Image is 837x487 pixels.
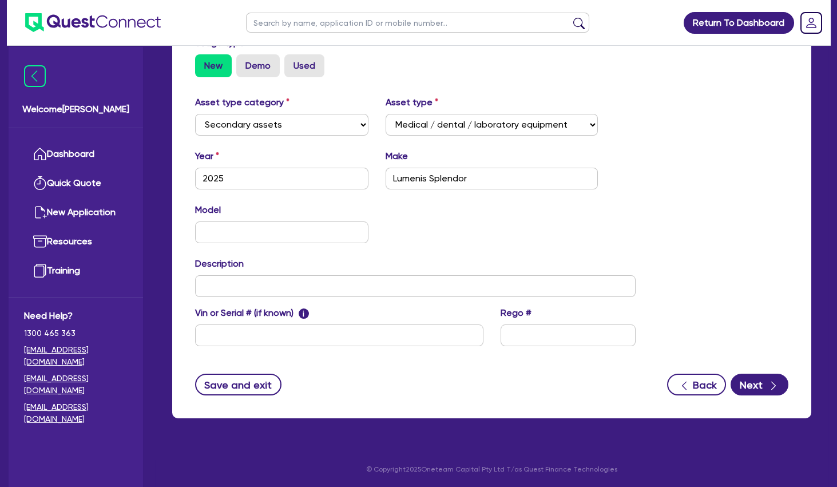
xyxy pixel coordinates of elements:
[195,374,281,395] button: Save and exit
[731,374,788,395] button: Next
[24,327,128,339] span: 1300 465 363
[24,401,128,425] a: [EMAIL_ADDRESS][DOMAIN_NAME]
[24,373,128,397] a: [EMAIL_ADDRESS][DOMAIN_NAME]
[24,198,128,227] a: New Application
[236,54,280,77] label: Demo
[195,96,289,109] label: Asset type category
[24,140,128,169] a: Dashboard
[246,13,589,33] input: Search by name, application ID or mobile number...
[33,235,47,248] img: resources
[24,65,46,87] img: icon-menu-close
[24,256,128,286] a: Training
[164,464,819,474] p: © Copyright 2025 Oneteam Capital Pty Ltd T/as Quest Finance Technologies
[684,12,794,34] a: Return To Dashboard
[386,96,438,109] label: Asset type
[501,306,531,320] label: Rego #
[24,309,128,323] span: Need Help?
[796,8,826,38] a: Dropdown toggle
[33,176,47,190] img: quick-quote
[195,203,221,217] label: Model
[24,344,128,368] a: [EMAIL_ADDRESS][DOMAIN_NAME]
[195,54,232,77] label: New
[24,169,128,198] a: Quick Quote
[195,306,309,320] label: Vin or Serial # (if known)
[284,54,324,77] label: Used
[24,227,128,256] a: Resources
[299,308,309,319] span: i
[33,264,47,278] img: training
[25,13,161,32] img: quest-connect-logo-blue
[667,374,726,395] button: Back
[386,149,408,163] label: Make
[195,149,219,163] label: Year
[22,102,129,116] span: Welcome [PERSON_NAME]
[33,205,47,219] img: new-application
[195,257,244,271] label: Description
